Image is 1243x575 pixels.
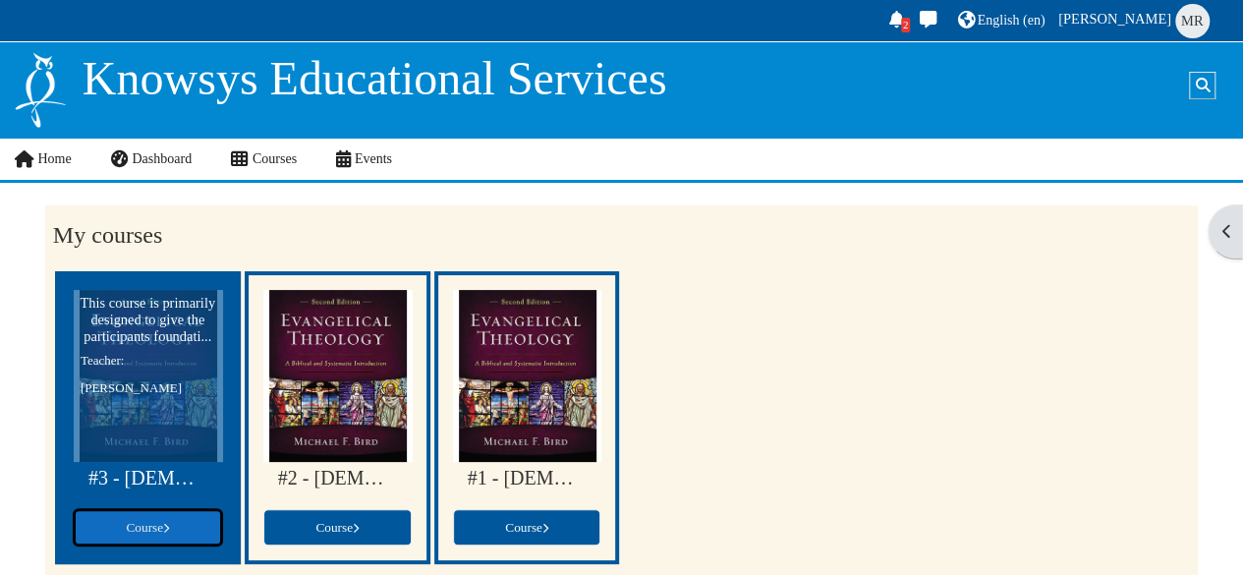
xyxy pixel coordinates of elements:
a: Teacher: [PERSON_NAME] [81,353,182,395]
a: Course [74,509,222,546]
a: Events [316,139,412,180]
a: Toggle messaging drawer There are 0 unread conversations [914,6,943,36]
div: 2 [901,18,911,32]
span: English ‎(en)‎ [978,13,1045,28]
span: Course [315,520,359,535]
a: #1 - [DEMOGRAPHIC_DATA] Theology [468,467,587,489]
div: Show notification window with 2 new notifications [883,6,911,36]
span: Dashboard [132,151,192,166]
a: #3 - [DEMOGRAPHIC_DATA] Theology [88,467,207,489]
span: Courses [253,151,297,166]
i: Toggle messaging drawer [917,11,938,28]
span: [PERSON_NAME] [1058,11,1171,27]
a: Course [453,509,601,546]
a: #2 - [DEMOGRAPHIC_DATA] Theology [278,467,397,489]
span: Events [355,151,392,166]
nav: Site links [13,139,412,180]
p: Knowsys Educational Services [83,50,667,107]
a: English ‎(en)‎ [954,6,1047,36]
a: Courses [211,139,316,180]
span: Course [505,520,548,535]
span: Course [126,520,169,535]
img: Logo [13,50,68,130]
a: Dashboard [91,139,211,180]
a: User menu [1055,2,1215,39]
a: Course [263,509,412,546]
span: This course is primarily designed to give the participants foundational knowledge in the key subj... [81,295,216,344]
h2: My courses [53,221,1190,250]
span: Home [37,151,71,166]
span: Mia Rakoto [1175,4,1210,38]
